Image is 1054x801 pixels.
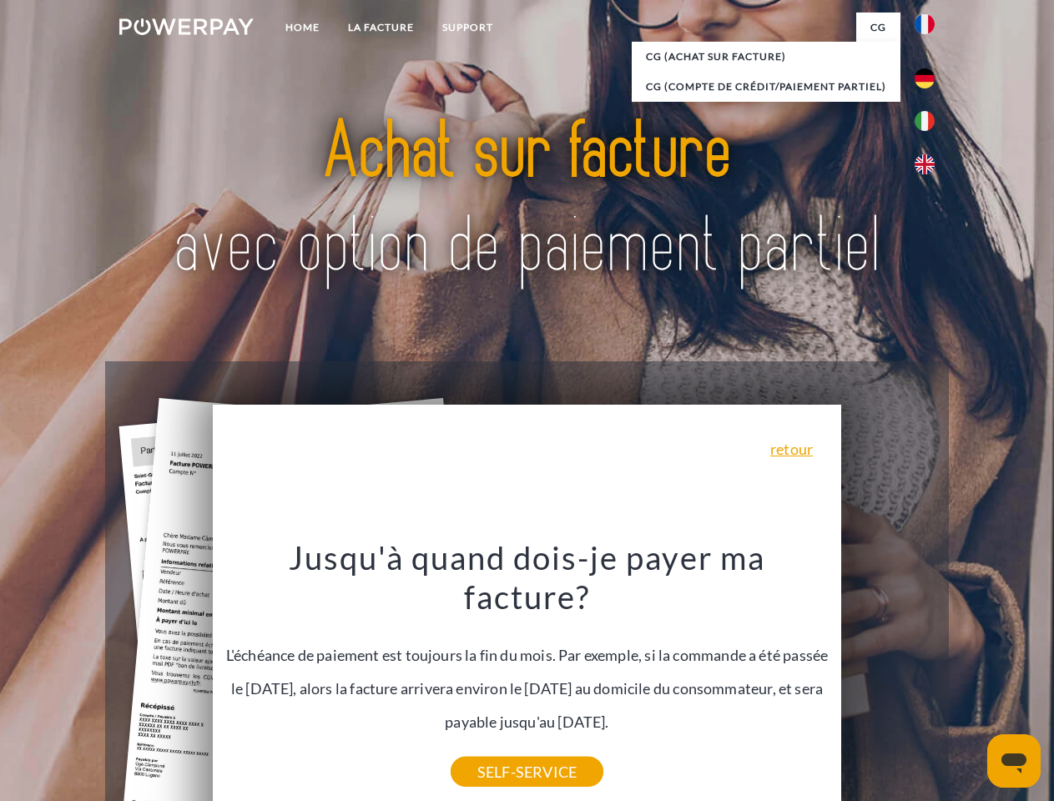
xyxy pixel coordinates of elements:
[915,14,935,34] img: fr
[223,537,832,617] h3: Jusqu'à quand dois-je payer ma facture?
[770,441,813,456] a: retour
[223,537,832,772] div: L'échéance de paiement est toujours la fin du mois. Par exemple, si la commande a été passée le [...
[915,111,935,131] img: it
[159,80,895,320] img: title-powerpay_fr.svg
[915,68,935,88] img: de
[271,13,334,43] a: Home
[915,154,935,174] img: en
[428,13,507,43] a: Support
[856,13,900,43] a: CG
[632,42,900,72] a: CG (achat sur facture)
[987,734,1041,788] iframe: Bouton de lancement de la fenêtre de messagerie
[632,72,900,102] a: CG (Compte de crédit/paiement partiel)
[119,18,254,35] img: logo-powerpay-white.svg
[451,757,603,787] a: SELF-SERVICE
[334,13,428,43] a: LA FACTURE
